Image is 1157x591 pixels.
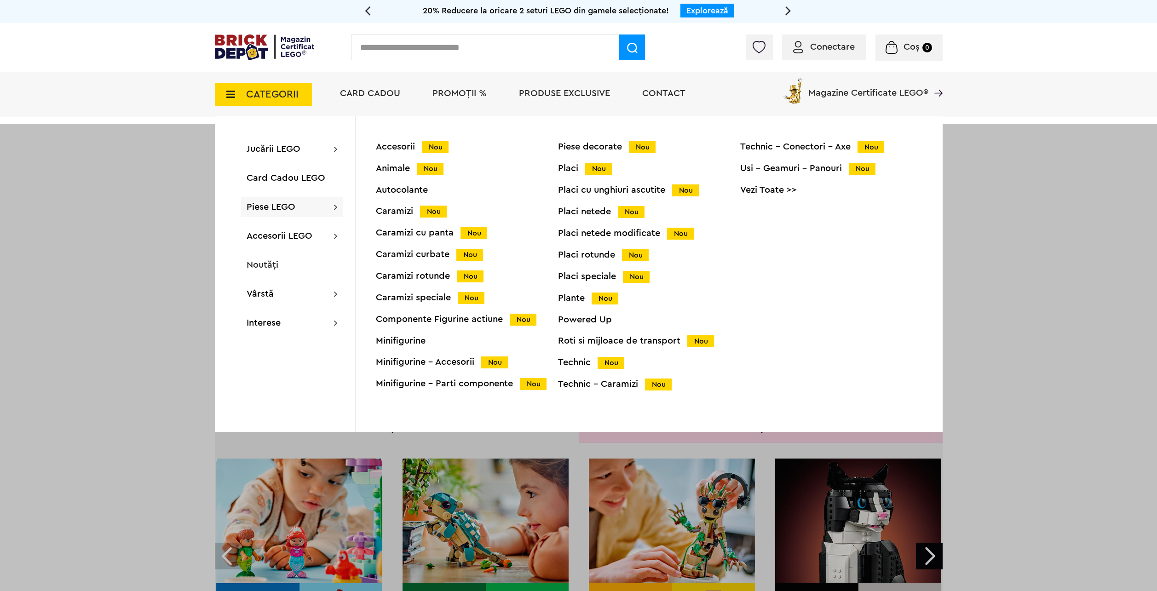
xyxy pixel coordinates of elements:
span: Coș [904,42,920,52]
small: 0 [922,43,932,52]
a: Contact [642,89,685,98]
span: Magazine Certificate LEGO® [808,76,928,98]
span: CATEGORII [246,89,299,99]
span: 20% Reducere la oricare 2 seturi LEGO din gamele selecționate! [423,6,669,15]
a: PROMOȚII % [432,89,487,98]
a: Magazine Certificate LEGO® [928,76,943,86]
a: Card Cadou [340,89,400,98]
a: Conectare [793,42,855,52]
a: Produse exclusive [519,89,610,98]
a: Explorează [686,6,728,15]
span: Conectare [810,42,855,52]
